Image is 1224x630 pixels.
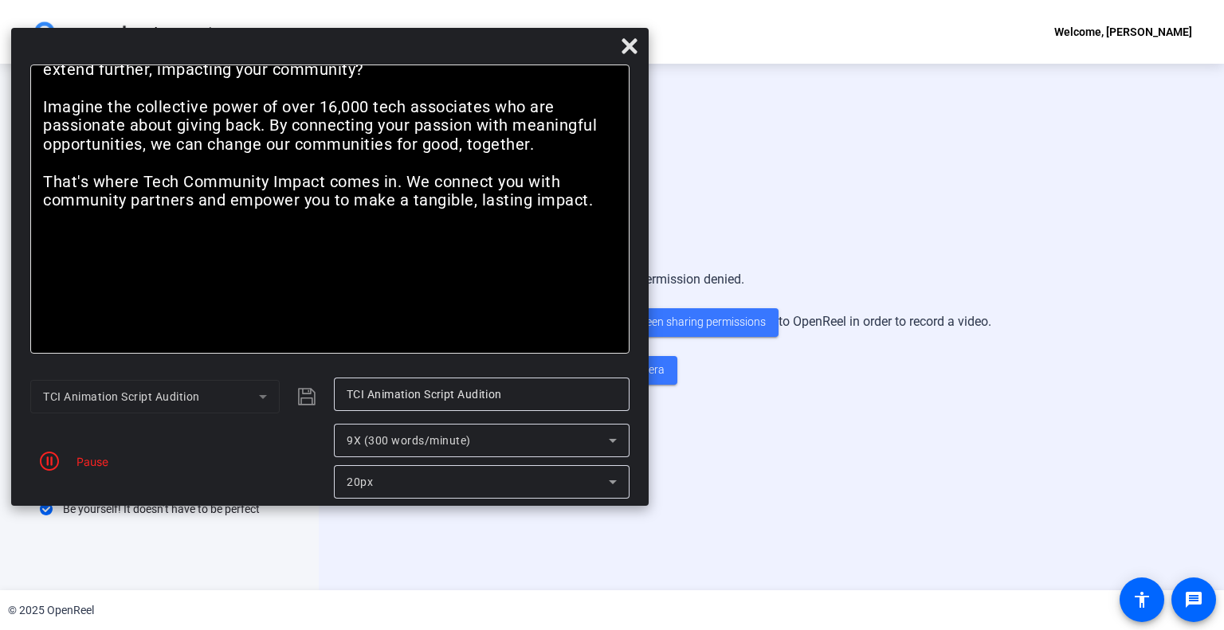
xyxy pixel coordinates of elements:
[136,22,283,41] p: Tech Community Impact - VO
[69,453,108,470] div: Pause
[602,314,766,331] span: grant screen sharing permissions
[347,475,373,488] span: 20px
[1184,590,1203,609] mat-icon: message
[40,501,279,517] div: Be yourself! It doesn’t have to be perfect
[347,434,471,447] span: 9X (300 words/minute)
[551,254,991,401] div: Screen sharing permission denied. Please to OpenReel in order to record a video. Or
[8,602,94,619] div: © 2025 OpenReel
[1132,590,1151,609] mat-icon: accessibility
[347,385,617,404] input: Title
[1054,22,1192,41] div: Welcome, [PERSON_NAME]
[32,16,128,48] img: OpenReel logo
[43,173,617,210] p: That's where Tech Community Impact comes in. We connect you with community partners and empower y...
[43,98,617,154] p: Imagine the collective power of over 16,000 tech associates who are passionate about giving back....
